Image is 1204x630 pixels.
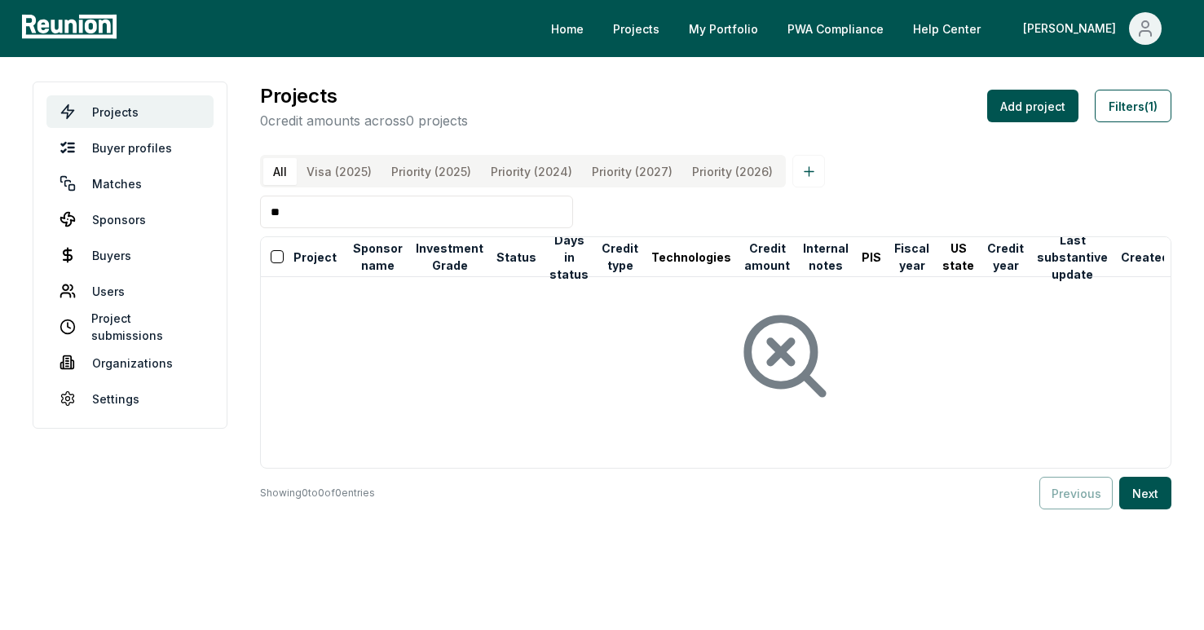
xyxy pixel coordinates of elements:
[46,275,214,307] a: Users
[1034,240,1111,273] button: Last substantive update
[381,158,481,185] button: Priority (2025)
[46,239,214,271] a: Buyers
[1119,477,1171,509] button: Next
[263,158,297,185] button: All
[46,203,214,236] a: Sponsors
[493,240,540,273] button: Status
[984,240,1027,273] button: Credit year
[46,346,214,379] a: Organizations
[350,240,406,273] button: Sponsor name
[600,12,673,45] a: Projects
[1023,12,1122,45] div: [PERSON_NAME]
[741,240,793,273] button: Credit amount
[800,240,852,273] button: Internal notes
[290,240,340,273] button: Project
[412,240,487,273] button: Investment Grade
[260,82,468,111] h3: Projects
[46,95,214,128] a: Projects
[546,240,592,273] button: Days in status
[774,12,897,45] a: PWA Compliance
[1118,240,1198,273] button: Created
[297,158,381,185] button: Visa (2025)
[46,311,214,343] a: Project submissions
[481,158,582,185] button: Priority (2024)
[46,382,214,415] a: Settings
[46,167,214,200] a: Matches
[538,12,1188,45] nav: Main
[987,90,1078,122] button: Add project
[598,240,642,273] button: Credit type
[260,485,375,501] p: Showing 0 to 0 of 0 entries
[676,12,771,45] a: My Portfolio
[260,111,468,130] p: 0 credit amounts across 0 projects
[538,12,597,45] a: Home
[682,158,783,185] button: Priority (2026)
[900,12,994,45] a: Help Center
[582,158,682,185] button: Priority (2027)
[1010,12,1175,45] button: [PERSON_NAME]
[46,131,214,164] a: Buyer profiles
[1095,90,1171,122] button: Filters(1)
[891,240,933,273] button: Fiscal year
